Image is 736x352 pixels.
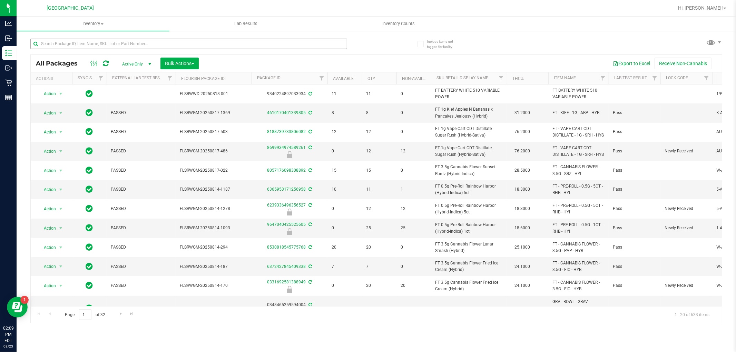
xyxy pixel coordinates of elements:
span: FT 1g Vape Cart CDT Distillate Sugar Rush (Hybrid-Sativa) [435,145,503,158]
span: FLSRWGM-20250814-294 [180,244,247,251]
span: Pass [613,244,656,251]
span: FT - PRE-ROLL - 0.5G - 1CT - RHB - HYI [552,222,605,235]
span: 0 [332,205,358,212]
span: In Sync [86,262,93,271]
span: Pass [613,263,656,270]
span: 15 [332,167,358,174]
span: Sync from Compliance System [307,187,312,192]
span: 18.6000 [511,223,533,233]
span: Newly Received [665,282,708,289]
span: FT 0.5g Pre-Roll Rainbow Harbor (Hybrid-Indica) 5ct [435,183,503,196]
span: GRV - BOWL - GRAV - STANDARD SPOON - 4IN - BLUE [552,299,605,319]
span: FT - CANNABIS FLOWER - 3.5G - FIC - HYB [552,260,605,273]
span: Hi, [PERSON_NAME]! [678,5,723,11]
span: Action [38,89,56,99]
a: Flourish Package ID [181,76,225,81]
span: 0 [332,225,358,231]
span: Sync from Compliance System [307,302,312,307]
span: FLSRWGM-20250817-503 [180,129,247,135]
span: 31.2000 [511,108,533,118]
span: 15 [366,305,392,312]
div: Newly Received [251,286,328,293]
span: FLSRWGM-20250814-170 [180,282,247,289]
a: Package ID [257,76,281,80]
span: FLSRWGM-20250817-022 [180,167,247,174]
a: Available [333,76,354,81]
span: 1 [401,186,427,193]
span: Action [38,185,56,194]
iframe: Resource center [7,297,28,318]
span: FT 3.5g Cannabis Flower Sunset Runtz (Hybrid-Indica) [435,164,503,177]
span: FLSRWGM-20250814-1278 [180,205,247,212]
span: 18.3000 [511,184,533,194]
span: Newly Received [665,205,708,212]
span: Sync from Compliance System [307,245,312,250]
span: 0 [332,148,358,154]
span: 12 [366,129,392,135]
span: In Sync [86,127,93,137]
a: Filter [597,72,609,84]
button: Receive Non-Cannabis [655,58,712,69]
span: Sync from Compliance System [307,168,312,173]
a: Filter [95,72,107,84]
span: 76.2000 [511,146,533,156]
inline-svg: Inventory [5,50,12,57]
button: Bulk Actions [160,58,199,69]
a: 6239336496356527 [267,203,306,208]
span: 28.5000 [511,165,533,175]
span: Pass [613,167,656,174]
span: FT 3.5g Cannabis Flower Fried Ice Cream (Hybrid) [435,279,503,292]
span: 10 [332,186,358,193]
inline-svg: Analytics [5,20,12,27]
a: Go to the next page [116,309,126,319]
span: PASSED [111,167,171,174]
span: FLSRWGM-20250814-1187 [180,186,247,193]
a: 6372427845409338 [267,264,306,269]
a: Lab Test Result [614,76,647,80]
span: FT 1g Kief Apples N Bananas x Pancakes Jealousy (Hybrid) [435,106,503,119]
span: select [57,243,65,252]
span: 0 [401,91,427,97]
span: Sync from Compliance System [307,91,312,96]
span: PASSED [111,110,171,116]
span: Action [38,303,56,313]
span: Sync from Compliance System [307,145,312,150]
span: Action [38,108,56,118]
span: 0 [401,167,427,174]
a: Go to the last page [127,309,137,319]
span: Action [38,204,56,214]
div: 0348465259594004 [251,302,328,315]
a: Qty [367,76,375,81]
inline-svg: Outbound [5,64,12,71]
span: Pass [613,129,656,135]
span: In Sync [86,184,93,194]
span: select [57,166,65,175]
span: 25.1000 [511,242,533,252]
span: FLSRWGM-20250817-1369 [180,110,247,116]
span: 1 - 20 of 633 items [669,309,715,320]
span: 0 [401,244,427,251]
span: FLSRWWD-20250818-001 [180,91,247,97]
span: 12 [401,148,427,154]
a: 8530818545775768 [267,245,306,250]
span: GRV 4in Blue Standard Spoon Bowl [435,305,503,312]
span: Pass [613,186,656,193]
span: 24.1000 [511,281,533,291]
span: [GEOGRAPHIC_DATA] [47,5,94,11]
span: In Sync [86,204,93,213]
span: In Sync [86,89,93,99]
span: Include items not tagged for facility [427,39,461,49]
a: 4610170401339805 [267,110,306,115]
span: select [57,147,65,156]
a: THC% [512,76,524,81]
span: Action [38,281,56,291]
span: FT BATTERY WHITE 510 VARIABLE POWER [435,87,503,100]
span: Newly Received [665,225,708,231]
input: Search Package ID, Item Name, SKU, Lot or Part Number... [30,39,347,49]
div: Actions [36,76,69,81]
a: 0331692581388949 [267,280,306,284]
span: In Sync [86,165,93,175]
span: FT - PRE-ROLL - 0.5G - 5CT - RHB - HYI [552,183,605,196]
div: 9340224897033934 [251,91,328,97]
span: FT - PRE-ROLL - 0.5G - 5CT - RHB - HYI [552,202,605,215]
